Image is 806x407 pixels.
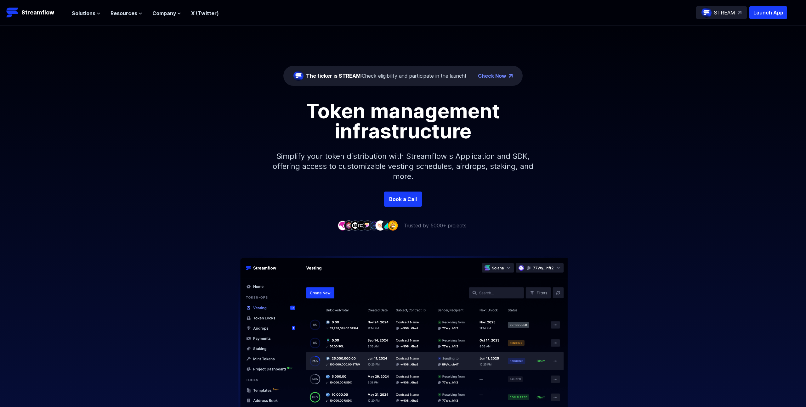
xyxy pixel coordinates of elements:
span: Resources [111,9,137,17]
span: Solutions [72,9,95,17]
a: Check Now [478,72,506,80]
img: company-4 [356,220,366,230]
img: company-3 [350,220,360,230]
a: Book a Call [384,192,422,207]
img: streamflow-logo-circle.png [701,8,712,18]
div: Check eligibility and participate in the launch! [306,72,466,80]
img: company-1 [338,220,348,230]
a: STREAM [696,6,747,19]
p: Streamflow [21,8,54,17]
span: Company [152,9,176,17]
button: Company [152,9,181,17]
h1: Token management infrastructure [261,101,545,141]
p: STREAM [714,9,735,16]
a: X (Twitter) [191,10,219,16]
img: top-right-arrow.svg [738,11,741,14]
img: company-8 [382,220,392,230]
img: top-right-arrow.png [509,74,513,78]
img: company-9 [388,220,398,230]
button: Solutions [72,9,100,17]
img: Streamflow Logo [6,6,19,19]
img: company-6 [369,220,379,230]
span: The ticker is STREAM: [306,73,362,79]
p: Simplify your token distribution with Streamflow's Application and SDK, offering access to custom... [268,141,538,192]
img: streamflow-logo-circle.png [293,71,304,81]
img: company-2 [344,220,354,230]
img: company-7 [375,220,385,230]
button: Launch App [749,6,787,19]
a: Streamflow [6,6,65,19]
p: Trusted by 5000+ projects [404,222,467,229]
button: Resources [111,9,142,17]
img: company-5 [363,220,373,230]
